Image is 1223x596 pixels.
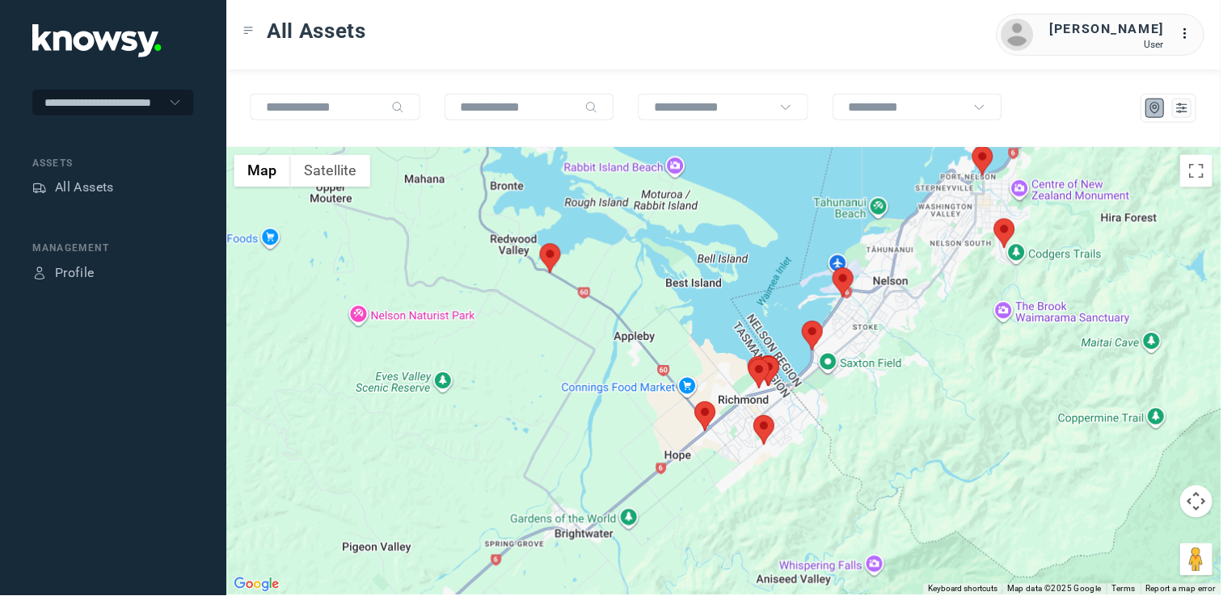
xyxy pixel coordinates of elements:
button: Show satellite imagery [291,155,371,187]
a: Report a map error [1148,586,1218,594]
div: All Assets [55,178,114,198]
div: Profile [55,264,95,283]
button: Drag Pegman onto the map to open Street View [1183,544,1215,577]
tspan: ... [1183,27,1200,40]
div: Assets [32,181,47,195]
div: Assets [32,156,194,170]
a: AssetsAll Assets [32,178,114,198]
div: Map [1150,101,1165,115]
img: Google [230,575,284,596]
a: ProfileProfile [32,264,95,283]
button: Map camera controls [1183,486,1215,518]
div: List [1177,101,1191,115]
div: Search [586,101,599,114]
span: Map data ©2025 Google [1009,586,1103,594]
div: Search [392,101,405,114]
button: Toggle fullscreen view [1183,155,1215,187]
button: Show street map [234,155,291,187]
a: Terms (opens in new tab) [1114,586,1138,594]
button: Keyboard shortcuts [930,585,999,596]
span: All Assets [268,16,367,45]
img: avatar.png [1003,19,1035,51]
div: Profile [32,267,47,281]
div: [PERSON_NAME] [1052,19,1166,39]
div: : [1183,24,1202,46]
div: Management [32,241,194,256]
div: User [1052,39,1166,50]
img: Application Logo [32,24,162,57]
div: : [1183,24,1202,44]
a: Open this area in Google Maps (opens a new window) [230,575,284,596]
div: Toggle Menu [243,25,255,36]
